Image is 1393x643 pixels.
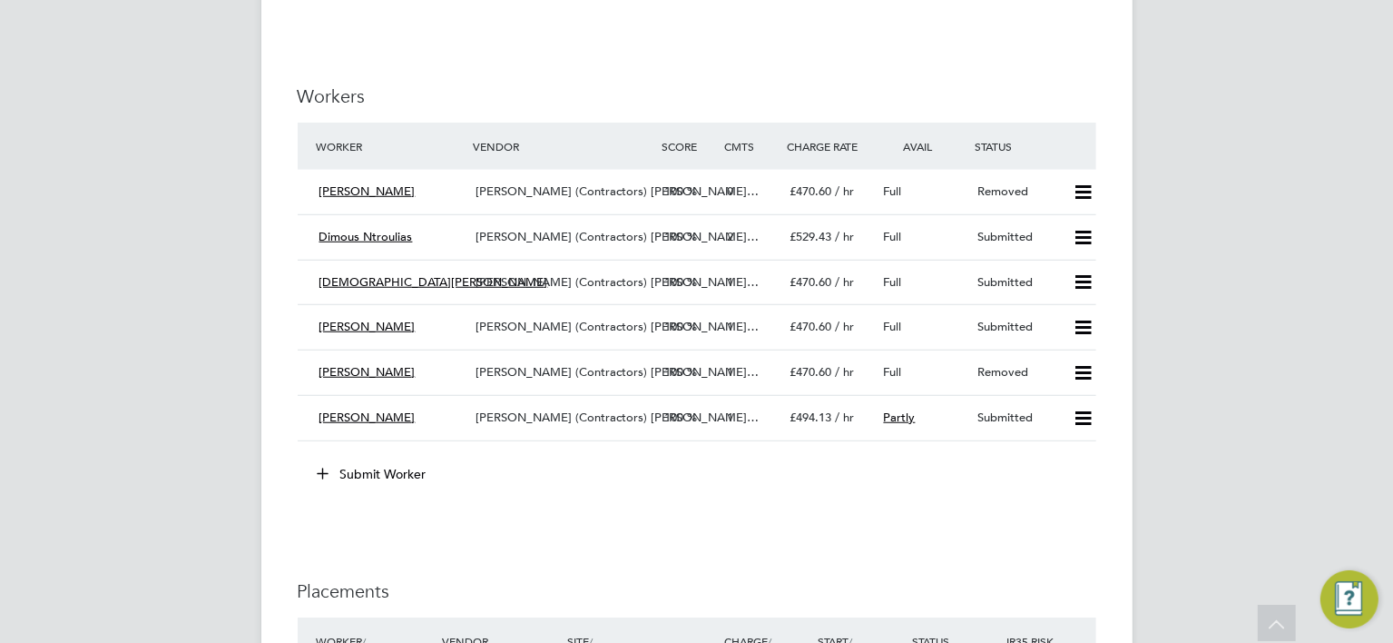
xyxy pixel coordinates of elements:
[319,274,548,290] span: [DEMOGRAPHIC_DATA][PERSON_NAME]
[835,229,854,244] span: / hr
[790,364,831,380] span: £470.60
[884,319,902,334] span: Full
[884,229,902,244] span: Full
[884,183,902,199] span: Full
[720,130,782,163] div: Cmts
[727,229,733,244] span: 2
[727,319,733,334] span: 1
[476,319,759,334] span: [PERSON_NAME] (Contractors) [PERSON_NAME]…
[664,183,683,199] span: 100
[790,274,831,290] span: £470.60
[835,274,854,290] span: / hr
[782,130,877,163] div: Charge Rate
[835,319,854,334] span: / hr
[664,410,683,425] span: 100
[835,364,854,380] span: / hr
[835,410,854,425] span: / hr
[790,410,831,425] span: £494.13
[468,130,656,163] div: Vendor
[884,410,916,425] span: Partly
[319,364,416,380] span: [PERSON_NAME]
[970,358,1064,388] div: Removed
[727,410,733,425] span: 1
[319,183,416,199] span: [PERSON_NAME]
[970,223,1064,252] div: Submitted
[790,319,831,334] span: £470.60
[476,410,759,425] span: [PERSON_NAME] (Contractors) [PERSON_NAME]…
[835,183,854,199] span: / hr
[884,274,902,290] span: Full
[790,229,831,244] span: £529.43
[476,229,759,244] span: [PERSON_NAME] (Contractors) [PERSON_NAME]…
[970,130,1095,163] div: Status
[970,268,1064,298] div: Submitted
[664,364,683,380] span: 100
[664,274,683,290] span: 100
[664,229,683,244] span: 100
[476,364,759,380] span: [PERSON_NAME] (Contractors) [PERSON_NAME]…
[970,403,1064,433] div: Submitted
[319,319,416,334] span: [PERSON_NAME]
[877,130,971,163] div: Avail
[657,130,720,163] div: Score
[664,319,683,334] span: 100
[727,364,733,380] span: 1
[298,84,1096,108] h3: Workers
[305,460,441,489] button: Submit Worker
[970,312,1064,342] div: Submitted
[298,579,1096,603] h3: Placements
[312,130,469,163] div: Worker
[790,183,831,199] span: £470.60
[970,177,1064,207] div: Removed
[319,410,416,425] span: [PERSON_NAME]
[727,274,733,290] span: 1
[319,229,413,244] span: Dimous Ntroulias
[727,183,733,199] span: 0
[1320,570,1378,628] button: Engage Resource Center
[476,274,759,290] span: [PERSON_NAME] (Contractors) [PERSON_NAME]…
[476,183,759,199] span: [PERSON_NAME] (Contractors) [PERSON_NAME]…
[884,364,902,380] span: Full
